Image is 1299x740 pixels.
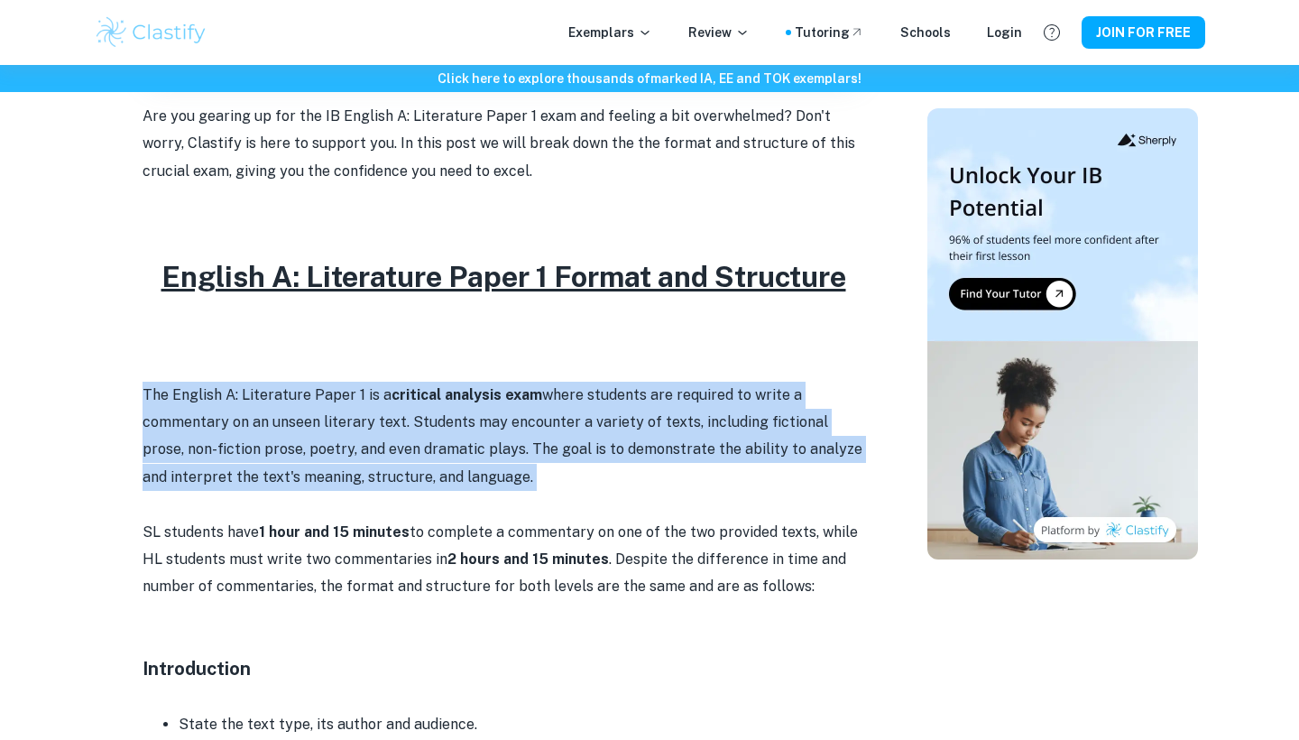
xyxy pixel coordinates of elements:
[161,260,846,293] u: English A: Literature Paper 1 Format and Structure
[143,382,864,492] p: The English A: Literature Paper 1 is a where students are required to write a commentary on an un...
[4,69,1295,88] h6: Click here to explore thousands of marked IA, EE and TOK exemplars !
[143,519,864,601] p: SL students have to complete a commentary on one of the two provided texts, while HL students mus...
[568,23,652,42] p: Exemplars
[143,103,864,185] p: Are you gearing up for the IB English A: Literature Paper 1 exam and feeling a bit overwhelmed? D...
[447,550,609,568] strong: 2 hours and 15 minutes
[900,23,951,42] a: Schools
[1082,16,1205,49] button: JOIN FOR FREE
[987,23,1022,42] a: Login
[392,386,542,403] strong: critical analysis exam
[143,658,251,680] strong: Introduction
[1036,17,1067,48] button: Help and Feedback
[688,23,750,42] p: Review
[795,23,864,42] a: Tutoring
[259,523,410,541] strong: 1 hour and 15 minutes
[927,108,1198,560] img: Thumbnail
[94,14,208,51] img: Clastify logo
[179,710,864,739] li: State the text type, its author and audience.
